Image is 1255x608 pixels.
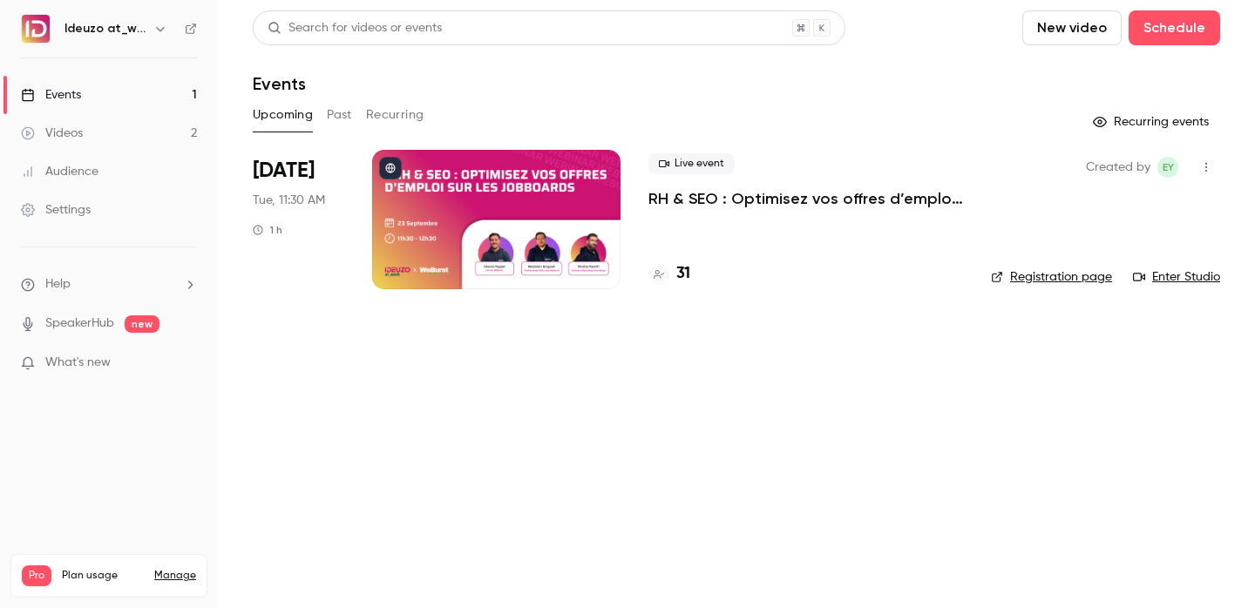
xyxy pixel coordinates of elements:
[22,565,51,586] span: Pro
[176,355,197,371] iframe: Noticeable Trigger
[1133,268,1220,286] a: Enter Studio
[1086,157,1150,178] span: Created by
[1022,10,1122,45] button: New video
[62,569,144,583] span: Plan usage
[1157,157,1178,178] span: Eva Yahiaoui
[45,354,111,372] span: What's new
[991,268,1112,286] a: Registration page
[45,314,114,333] a: SpeakerHub
[327,101,352,129] button: Past
[676,262,690,286] h4: 31
[253,192,325,209] span: Tue, 11:30 AM
[253,101,313,129] button: Upcoming
[21,163,98,180] div: Audience
[366,101,424,129] button: Recurring
[21,201,91,219] div: Settings
[21,275,197,294] li: help-dropdown-opener
[253,73,306,94] h1: Events
[22,15,50,43] img: Ideuzo at_work
[648,262,690,286] a: 31
[1085,108,1220,136] button: Recurring events
[21,125,83,142] div: Videos
[64,20,146,37] h6: Ideuzo at_work
[1129,10,1220,45] button: Schedule
[21,86,81,104] div: Events
[1163,157,1174,178] span: EY
[125,315,159,333] span: new
[253,223,282,237] div: 1 h
[268,19,442,37] div: Search for videos or events
[45,275,71,294] span: Help
[253,150,344,289] div: Sep 23 Tue, 11:30 AM (Europe/Madrid)
[648,188,963,209] a: RH & SEO : Optimisez vos offres d’emploi sur les jobboards
[253,157,315,185] span: [DATE]
[648,153,735,174] span: Live event
[154,569,196,583] a: Manage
